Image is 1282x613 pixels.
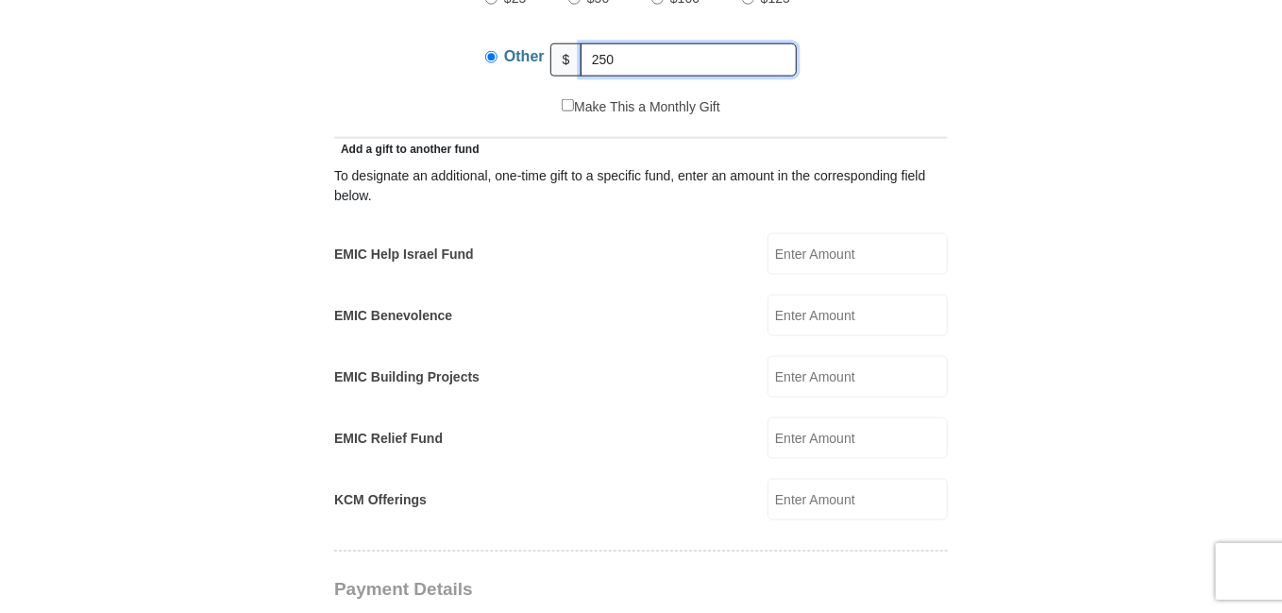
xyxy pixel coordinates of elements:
[768,417,948,459] input: Enter Amount
[334,306,452,326] label: EMIC Benevolence
[504,48,545,64] span: Other
[562,99,574,111] input: Make This a Monthly Gift
[334,579,816,601] h3: Payment Details
[334,143,480,156] span: Add a gift to another fund
[768,233,948,275] input: Enter Amount
[334,166,948,206] div: To designate an additional, one-time gift to a specific fund, enter an amount in the correspondin...
[581,43,797,77] input: Other Amount
[768,295,948,336] input: Enter Amount
[550,43,582,77] span: $
[334,429,443,449] label: EMIC Relief Fund
[768,479,948,520] input: Enter Amount
[768,356,948,398] input: Enter Amount
[334,490,427,510] label: KCM Offerings
[334,245,474,264] label: EMIC Help Israel Fund
[334,367,480,387] label: EMIC Building Projects
[562,97,720,117] label: Make This a Monthly Gift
